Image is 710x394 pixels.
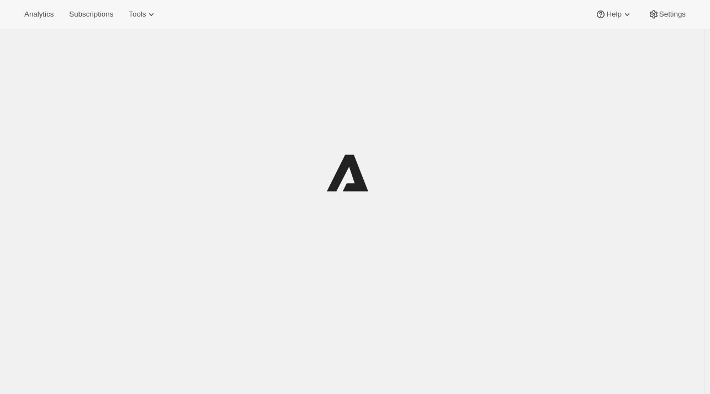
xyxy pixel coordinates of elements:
span: Help [606,10,621,19]
button: Tools [122,7,163,22]
span: Tools [129,10,146,19]
span: Settings [659,10,686,19]
button: Analytics [18,7,60,22]
button: Subscriptions [62,7,120,22]
span: Subscriptions [69,10,113,19]
button: Settings [642,7,692,22]
button: Help [589,7,639,22]
span: Analytics [24,10,54,19]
